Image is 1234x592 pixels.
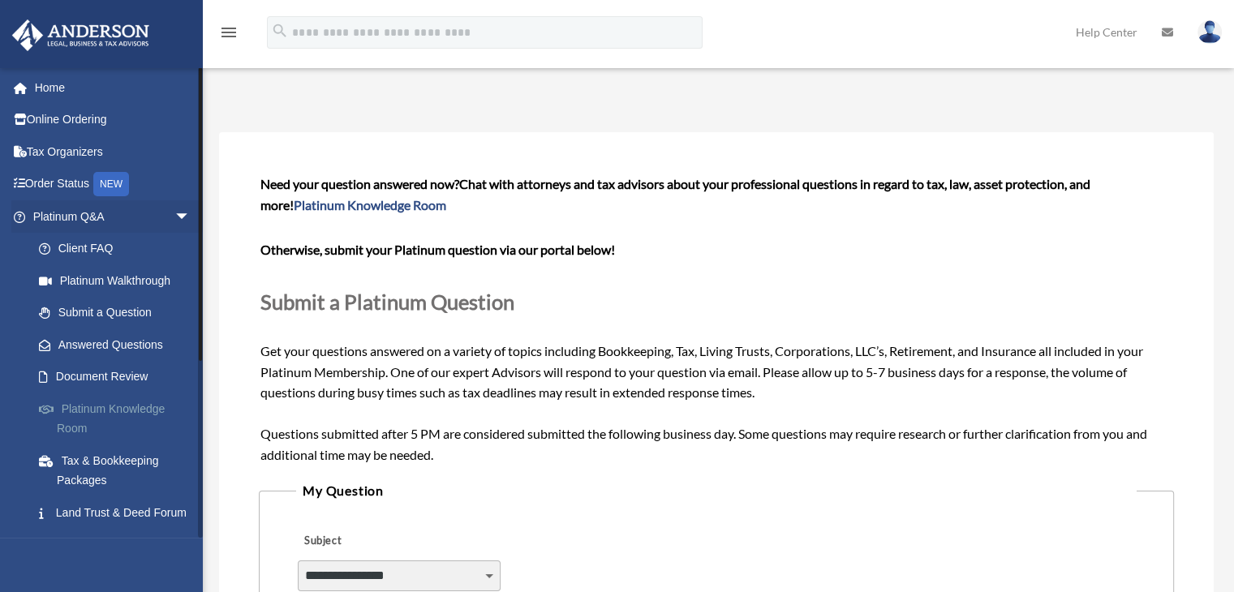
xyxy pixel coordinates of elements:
img: Anderson Advisors Platinum Portal [7,19,154,51]
span: Chat with attorneys and tax advisors about your professional questions in regard to tax, law, ass... [260,176,1090,212]
a: Tax Organizers [11,135,215,168]
span: Need your question answered now? [260,176,459,191]
a: Platinum Knowledge Room [294,197,446,212]
span: arrow_drop_down [174,200,207,234]
div: NEW [93,172,129,196]
a: Home [11,71,215,104]
a: Online Ordering [11,104,215,136]
label: Subject [298,530,452,553]
img: User Pic [1197,20,1222,44]
b: Otherwise, submit your Platinum question via our portal below! [260,242,615,257]
a: Document Review [23,361,215,393]
a: Portal Feedback [23,529,215,561]
a: Platinum Walkthrough [23,264,215,297]
a: Tax & Bookkeeping Packages [23,444,215,496]
legend: My Question [296,479,1137,502]
i: menu [219,23,239,42]
a: Platinum Q&Aarrow_drop_down [11,200,215,233]
a: Land Trust & Deed Forum [23,496,215,529]
i: search [271,22,289,40]
a: Order StatusNEW [11,168,215,201]
a: Submit a Question [23,297,207,329]
a: Answered Questions [23,328,215,361]
span: Get your questions answered on a variety of topics including Bookkeeping, Tax, Living Trusts, Cor... [260,176,1172,462]
span: Submit a Platinum Question [260,290,514,314]
a: Client FAQ [23,233,215,265]
a: menu [219,28,239,42]
a: Platinum Knowledge Room [23,393,215,444]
